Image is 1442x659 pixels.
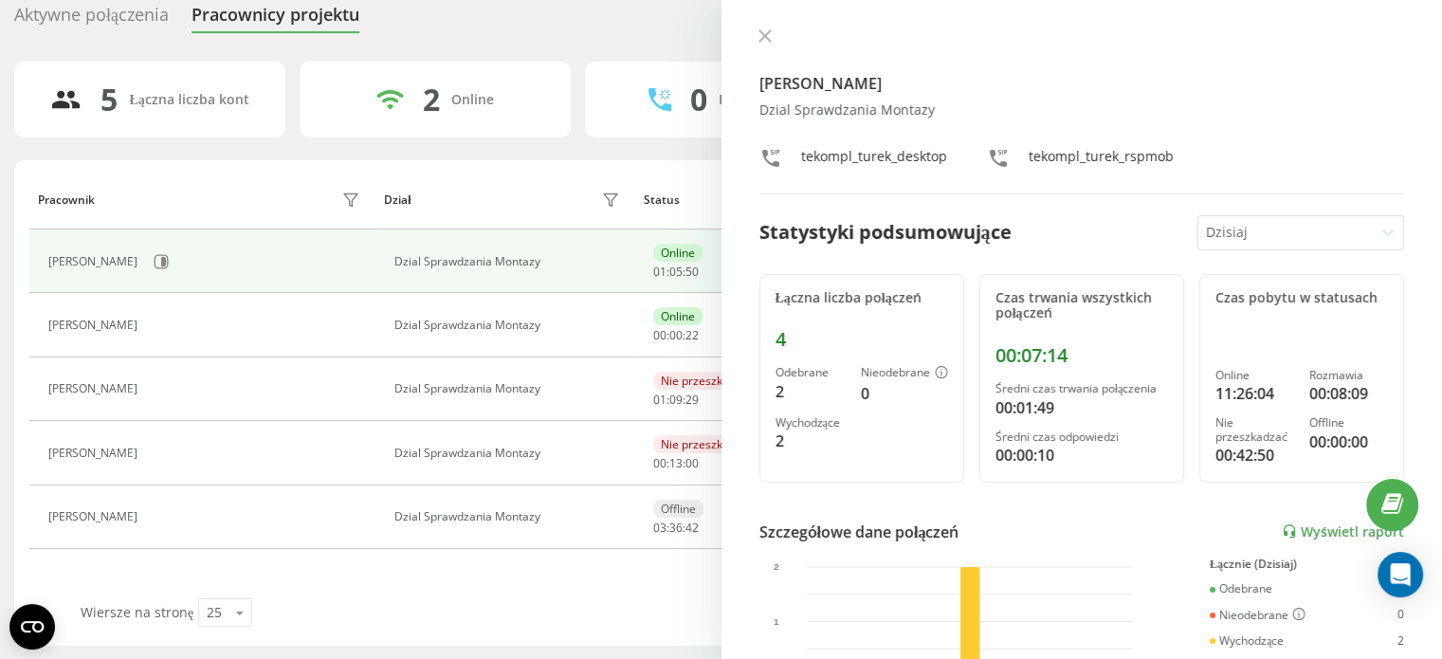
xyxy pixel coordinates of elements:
div: [PERSON_NAME] [48,319,142,332]
div: Offline [653,500,703,518]
div: : : [653,522,699,535]
span: 09 [669,392,683,408]
div: Open Intercom Messenger [1378,552,1423,597]
div: Łączna liczba połączeń [776,290,948,306]
div: 00:42:50 [1215,444,1294,467]
div: Nie przeszkadzać [1215,416,1294,444]
div: Odebrane [776,366,846,379]
span: 13 [669,455,683,471]
div: 2 [1397,634,1404,648]
div: Rozmawia [1309,369,1388,382]
text: 2 [774,561,779,572]
div: Dzial Sprawdzania Montazy [759,102,1405,119]
div: Statystyki podsumowujące [759,218,1012,247]
div: Status [644,193,680,207]
span: 22 [685,327,699,343]
div: : : [653,394,699,407]
div: Online [1215,369,1294,382]
div: Wychodzące [1210,634,1284,648]
h4: [PERSON_NAME] [759,72,1405,95]
div: 0 [1397,608,1404,623]
span: 00 [669,327,683,343]
div: Średni czas odpowiedzi [995,430,1168,444]
div: 00:07:14 [995,344,1168,367]
div: Online [451,92,494,108]
span: 00 [653,455,666,471]
div: Aktywne połączenia [14,5,169,34]
div: 0 [690,82,707,118]
div: 4 [776,328,948,351]
div: Czas pobytu w statusach [1215,290,1388,306]
button: Open CMP widget [9,604,55,650]
div: Dzial Sprawdzania Montazy [394,382,625,395]
div: Średni czas trwania połączenia [995,382,1168,395]
div: 2 [423,82,440,118]
div: Online [653,307,703,325]
div: [PERSON_NAME] [48,382,142,395]
span: 00 [653,327,666,343]
div: 00:00:00 [1309,430,1388,453]
div: 00:08:09 [1309,382,1388,405]
div: 25 [207,603,222,622]
span: 50 [685,264,699,280]
div: 00:00:10 [995,444,1168,467]
div: Online [653,244,703,262]
div: Odebrane [1210,582,1272,595]
div: Nieodebrane [1210,608,1305,623]
span: Wiersze na stronę [81,603,193,621]
a: Wyświetl raport [1282,523,1404,540]
div: : : [653,457,699,470]
div: tekompl_turek_desktop [801,147,947,174]
div: Czas trwania wszystkich połączeń [995,290,1168,322]
div: [PERSON_NAME] [48,447,142,460]
span: 36 [669,520,683,536]
div: 2 [776,380,846,403]
span: 01 [653,392,666,408]
div: Dzial Sprawdzania Montazy [394,447,625,460]
div: Łącznie (Dzisiaj) [1210,558,1404,571]
span: 42 [685,520,699,536]
div: 0 [861,382,948,405]
div: [PERSON_NAME] [48,255,142,268]
div: Pracownicy projektu [192,5,359,34]
div: Szczegółowe dane połączeń [759,521,959,543]
span: 05 [669,264,683,280]
div: Nie przeszkadzać [653,435,761,453]
div: [PERSON_NAME] [48,510,142,523]
div: : : [653,265,699,279]
div: 00:01:49 [995,396,1168,419]
div: 2 [776,430,846,452]
div: 11:26:04 [1215,382,1294,405]
span: 01 [653,264,666,280]
span: 29 [685,392,699,408]
div: : : [653,329,699,342]
div: Offline [1309,416,1388,430]
div: Nie przeszkadzać [653,372,761,390]
div: Dzial Sprawdzania Montazy [394,319,625,332]
div: Dział [384,193,411,207]
div: tekompl_turek_rspmob [1029,147,1174,174]
div: Dzial Sprawdzania Montazy [394,510,625,523]
div: Łączna liczba kont [129,92,248,108]
div: Wychodzące [776,416,846,430]
span: 00 [685,455,699,471]
div: Pracownik [38,193,95,207]
div: 5 [100,82,118,118]
div: Rozmawiają [719,92,794,108]
text: 1 [774,616,779,627]
span: 03 [653,520,666,536]
div: Dzial Sprawdzania Montazy [394,255,625,268]
div: Nieodebrane [861,366,948,381]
